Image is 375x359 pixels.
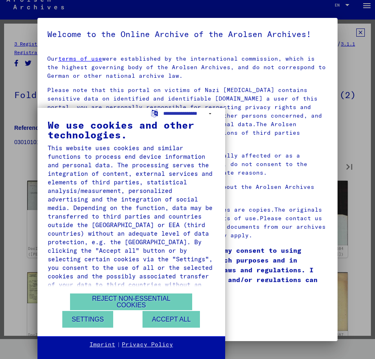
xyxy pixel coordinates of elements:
[122,341,173,349] a: Privacy Policy
[48,120,215,140] div: We use cookies and other technologies.
[143,311,200,328] button: Accept all
[62,311,113,328] button: Settings
[48,144,215,298] div: This website uses cookies and similar functions to process end device information and personal da...
[70,293,192,310] button: Reject non-essential cookies
[90,341,115,349] a: Imprint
